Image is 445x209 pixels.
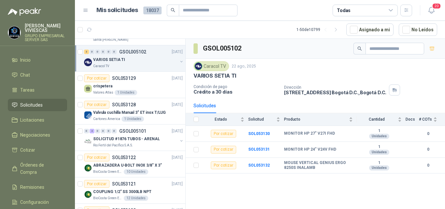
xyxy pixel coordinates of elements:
[172,155,183,161] p: [DATE]
[106,129,111,133] div: 0
[8,114,67,126] a: Licitaciones
[284,160,353,171] b: MOUSE VERTICAL GENIUS ERGO 8250S INALAMB
[93,189,151,195] p: COUPLING 1/2" SS 3000LB NPT
[248,131,270,136] a: SOL053130
[8,181,67,193] a: Remisiones
[25,23,67,33] p: [PERSON_NAME] VIVIESCAS
[95,50,100,54] div: 0
[419,113,445,126] th: # COTs
[75,177,185,204] a: Por cotizarSOL053121[DATE] Company LogoCOUPLING 1/2" SS 3000LB NPTBioCosta Green Energy S.A.S12 U...
[8,84,67,96] a: Tareas
[93,136,160,142] p: SOLICITUD #1876 TUBOS - ARENAL
[203,117,239,122] span: Estado
[399,23,437,36] button: No Leídos
[419,131,437,137] b: 0
[284,147,336,152] b: MONITOR HP 24" V24V FHD
[115,90,137,95] div: 1 Unidades
[248,113,284,126] th: Solicitud
[406,113,419,126] th: Docs
[84,164,92,172] img: Company Logo
[93,116,120,122] p: Cartones America
[284,117,348,122] span: Producto
[211,146,236,154] div: Por cotizar
[84,190,92,198] img: Company Logo
[8,54,67,66] a: Inicio
[84,101,109,109] div: Por cotizar
[112,155,136,160] p: SOL053122
[112,76,136,81] p: SOL053129
[112,182,136,186] p: SOL053121
[357,117,396,122] span: Cantidad
[75,72,185,98] a: Por cotizarSOL053129[DATE] crispeteraValores Atlas1 Unidades
[8,8,41,16] img: Logo peakr
[75,151,185,177] a: Por cotizarSOL053122[DATE] Company LogoABRAZADERA U-BOLT INOX 3/8" X 3"BioCosta Green Energy S.A....
[248,117,275,122] span: Solicitud
[101,50,106,54] div: 0
[8,26,21,39] img: Company Logo
[112,102,136,107] p: SOL053128
[84,58,92,66] img: Company Logo
[419,162,437,169] b: 0
[112,50,117,54] div: 0
[248,163,270,168] b: SOL053132
[93,196,122,201] p: BioCosta Green Energy S.A.S
[101,129,106,133] div: 0
[211,130,236,138] div: Por cotizar
[232,63,256,69] p: 22 ago, 2025
[369,134,389,139] div: Unidades
[20,184,44,191] span: Remisiones
[284,113,357,126] th: Producto
[195,63,202,70] img: Company Logo
[248,147,270,152] a: SOL053131
[75,98,185,125] a: Por cotizarSOL053128[DATE] Company LogoValvula cuchilla Manual 3" ET inox T/LUGCartones America1 ...
[96,6,138,15] h1: Mis solicitudes
[84,50,89,54] div: 3
[194,72,236,79] p: VARIOS SETIA TI
[20,56,31,64] span: Inicio
[284,90,386,95] p: [STREET_ADDRESS] Bogotá D.C. , Bogotá D.C.
[346,23,394,36] button: Asignado a mi
[119,129,146,133] p: GSOL005101
[93,37,128,42] p: Santa [PERSON_NAME]
[84,111,92,119] img: Company Logo
[84,129,89,133] div: 0
[172,102,183,108] p: [DATE]
[112,129,117,133] div: 0
[93,64,109,69] p: Caracol TV
[93,83,112,89] p: crispetera
[20,116,44,124] span: Licitaciones
[124,196,148,201] div: 12 Unidades
[284,131,335,136] b: MONITOR HP 27" V27I FHD
[357,113,406,126] th: Cantidad
[106,50,111,54] div: 0
[93,143,133,148] p: Rio Fertil del Pacífico S.A.S.
[296,24,341,35] div: 1 - 50 de 10799
[84,138,92,145] img: Company Logo
[8,196,67,208] a: Configuración
[211,161,236,169] div: Por cotizar
[20,131,50,139] span: Negociaciones
[8,144,67,156] a: Cotizar
[172,75,183,82] p: [DATE]
[284,85,386,90] p: Dirección
[95,129,100,133] div: 0
[93,90,113,95] p: Valores Atlas
[84,154,109,161] div: Por cotizar
[20,101,43,109] span: Solicitudes
[93,169,122,174] p: BioCosta Green Energy S.A.S
[172,181,183,187] p: [DATE]
[20,161,61,176] span: Órdenes de Compra
[124,169,148,174] div: 10 Unidades
[8,99,67,111] a: Solicitudes
[93,110,166,116] p: Valvula cuchilla Manual 3" ET inox T/LUG
[194,102,216,109] div: Solicitudes
[425,5,437,16] button: 20
[419,146,437,153] b: 0
[8,69,67,81] a: Chat
[194,84,279,89] p: Condición de pago
[194,61,229,71] div: Caracol TV
[369,150,389,155] div: Unidades
[25,34,67,42] p: GRUPO EMPRESARIAL SERVER SAS
[357,160,402,166] b: 1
